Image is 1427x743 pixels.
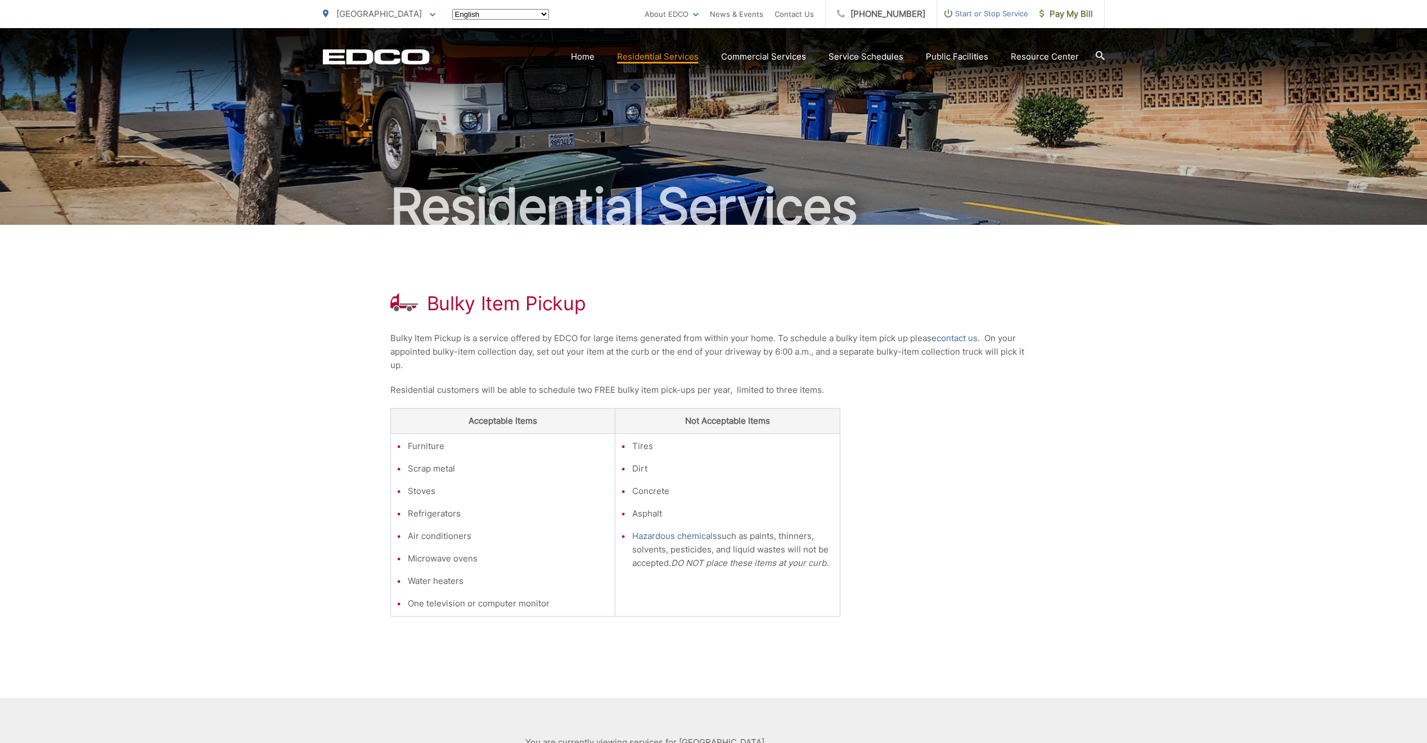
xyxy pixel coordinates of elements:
a: contact us [937,332,978,345]
li: One television or computer monitor [408,597,610,610]
li: Stoves [408,484,610,498]
a: Hazardous chemicals [632,529,717,543]
a: Home [571,50,595,64]
em: DO NOT place these items at your curb. [671,558,829,568]
select: Select a language [452,9,549,20]
a: Contact Us [775,7,814,21]
li: Dirt [632,462,834,475]
a: Commercial Services [721,50,806,64]
a: Service Schedules [829,50,903,64]
p: Residential customers will be able to schedule two FREE bulky item pick-ups per year, limited to ... [390,383,1037,397]
p: Bulky Item Pickup is a service offered by EDCO for large items generated from within your home. T... [390,332,1037,372]
li: Asphalt [632,507,834,520]
li: such as paints, thinners, solvents, pesticides, and liquid wastes will not be accepted. [632,529,834,570]
h1: Bulky Item Pickup [427,292,586,315]
a: About EDCO [645,7,699,21]
strong: Not Acceptable Items [685,415,770,426]
a: Public Facilities [926,50,988,64]
li: Microwave ovens [408,552,610,565]
a: News & Events [710,7,763,21]
li: Furniture [408,440,610,453]
li: Tires [632,440,834,453]
h2: Residential Services [323,179,1105,235]
span: Pay My Bill [1039,7,1093,21]
span: [GEOGRAPHIC_DATA] [336,8,422,19]
li: Scrap metal [408,462,610,475]
a: Residential Services [617,50,699,64]
li: Air conditioners [408,529,610,543]
li: Concrete [632,484,834,498]
strong: Acceptable Items [469,415,537,426]
a: Resource Center [1011,50,1079,64]
li: Refrigerators [408,507,610,520]
a: EDCD logo. Return to the homepage. [323,49,430,65]
li: Water heaters [408,574,610,588]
